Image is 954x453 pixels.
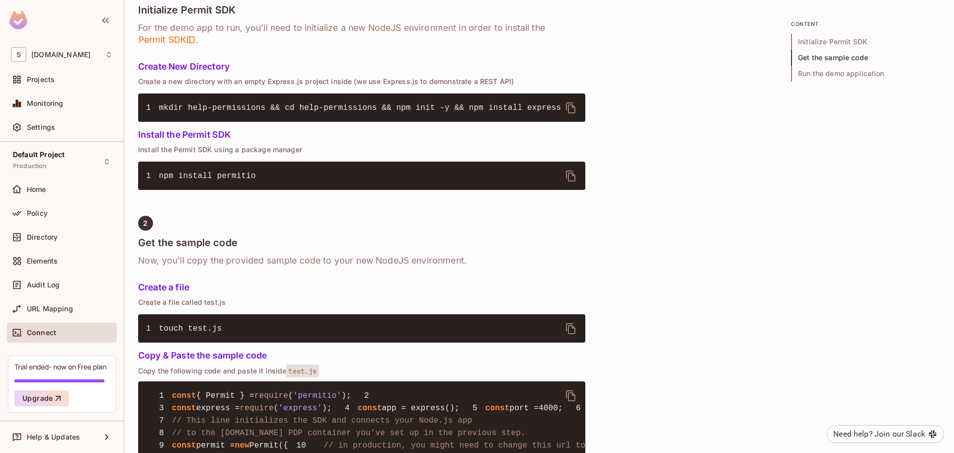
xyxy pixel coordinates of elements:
p: Create a new directory with an empty Express.js project inside (we use Express.js to demonstrate ... [138,78,585,86]
span: Get the sample code [791,50,940,66]
span: Home [27,185,46,193]
span: Production [13,162,47,170]
span: 1 [146,323,159,335]
span: 10 [288,440,314,452]
span: 'express' [279,404,322,413]
span: { Permit } = [196,391,254,400]
span: ( [288,391,293,400]
button: delete [559,384,583,408]
button: delete [559,96,583,120]
span: new [235,441,249,450]
span: Monitoring [27,99,64,107]
span: Policy [27,209,48,217]
span: Initialize Permit SDK [791,34,940,50]
h5: Create New Directory [138,62,585,72]
h6: Now, you’ll copy the provided sample code to your new NodeJS environment. [138,255,585,267]
button: delete [559,164,583,188]
span: Default Project [13,151,65,159]
span: Settings [27,123,55,131]
span: 9 [146,440,172,452]
span: test.js [286,364,318,377]
h4: Initialize Permit SDK [138,4,585,16]
span: 1 [146,102,159,114]
span: 1 [146,390,172,402]
span: Permit({ [249,441,288,450]
span: express = [196,404,240,413]
span: app = express(); [382,404,460,413]
h5: Create a file [138,282,585,292]
span: 8 [146,427,172,439]
span: mkdir help-permissions && cd help-permissions && npm init -y && npm install express [159,103,561,112]
span: Elements [27,257,58,265]
span: const [172,441,196,450]
span: 3 [146,402,172,414]
span: Connect [27,329,56,337]
span: // in production, you might need to change this url to fit your deployment [324,441,683,450]
span: npm install permitio [159,172,256,181]
span: const [172,391,196,400]
span: const [358,404,382,413]
span: S [11,47,26,62]
div: Trial ended- now on Free plan [14,362,106,371]
span: 1 [146,170,159,182]
span: 2 [351,390,377,402]
span: require [254,391,288,400]
span: 4 [332,402,358,414]
span: Projects [27,76,55,84]
span: URL Mapping [27,305,73,313]
button: Upgrade [14,390,69,406]
span: ); [322,404,332,413]
p: content [791,20,940,28]
h6: For the demo app to run, you’ll need to initialize a new NodeJS environment in order to install t... [138,22,585,46]
h5: Copy & Paste the sample code [138,351,585,361]
span: Help & Updates [27,433,80,441]
span: require [240,404,274,413]
span: 5 [460,402,485,414]
span: 4000 [539,404,558,413]
span: const [485,404,510,413]
span: permit = [196,441,235,450]
span: Workspace: savameta.com [31,51,90,59]
span: touch test.js [159,324,222,333]
span: Permit SDK [138,34,196,46]
span: 7 [146,415,172,427]
button: delete [559,317,583,341]
span: Directory [27,233,58,241]
h4: Get the sample code [138,237,585,249]
span: // to the [DOMAIN_NAME] PDP container you've set up in the previous step. [172,429,526,438]
span: ); [341,391,351,400]
p: Copy the following code and paste it inside [138,366,585,375]
div: Need help? Join our Slack [833,428,925,440]
h5: Install the Permit SDK [138,130,585,140]
img: SReyMgAAAABJRU5ErkJggg== [9,11,27,29]
span: port = [509,404,539,413]
span: // This line initializes the SDK and connects your Node.js app [172,416,473,425]
p: Create a file called test.js [138,298,585,306]
span: 'permitio' [293,391,342,400]
span: const [172,404,196,413]
span: 2 [143,219,148,227]
span: Audit Log [27,281,60,289]
span: ( [274,404,279,413]
span: Run the demo application [791,66,940,82]
p: Install the Permit SDK using a package manager [138,146,585,154]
